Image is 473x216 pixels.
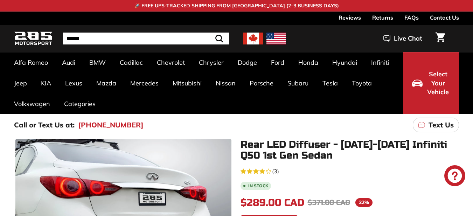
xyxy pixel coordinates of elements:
[264,52,291,73] a: Ford
[374,30,431,47] button: Live Chat
[372,12,393,23] a: Returns
[315,73,345,93] a: Tesla
[7,73,34,93] a: Jeep
[430,12,459,23] a: Contact Us
[272,167,279,175] span: (3)
[241,139,459,161] h1: Rear LED Diffuser - [DATE]-[DATE] Infiniti Q50 1st Gen Sedan
[429,120,454,130] p: Text Us
[241,197,304,209] span: $289.00 CAD
[7,93,57,114] a: Volkswagen
[14,30,53,47] img: Logo_285_Motorsport_areodynamics_components
[442,165,467,188] inbox-online-store-chat: Shopify online store chat
[34,73,58,93] a: KIA
[345,73,379,93] a: Toyota
[113,52,150,73] a: Cadillac
[231,52,264,73] a: Dodge
[355,198,373,207] span: 22%
[241,166,459,175] a: 3.7 rating (3 votes)
[134,2,339,9] p: 🚀 FREE UPS-TRACKED SHIPPING FROM [GEOGRAPHIC_DATA] (2–3 BUSINESS DAYS)
[7,52,55,73] a: Alfa Romeo
[14,120,75,130] p: Call or Text Us at:
[431,27,449,50] a: Cart
[403,52,459,114] button: Select Your Vehicle
[58,73,89,93] a: Lexus
[426,70,450,97] span: Select Your Vehicle
[394,34,422,43] span: Live Chat
[404,12,419,23] a: FAQs
[339,12,361,23] a: Reviews
[413,118,459,132] a: Text Us
[192,52,231,73] a: Chrysler
[364,52,396,73] a: Infiniti
[243,73,280,93] a: Porsche
[248,184,268,188] b: In stock
[55,52,82,73] a: Audi
[78,120,144,130] a: [PHONE_NUMBER]
[123,73,166,93] a: Mercedes
[57,93,103,114] a: Categories
[291,52,325,73] a: Honda
[82,52,113,73] a: BMW
[89,73,123,93] a: Mazda
[150,52,192,73] a: Chevrolet
[63,33,229,44] input: Search
[166,73,209,93] a: Mitsubishi
[280,73,315,93] a: Subaru
[308,198,350,207] span: $371.00 CAD
[325,52,364,73] a: Hyundai
[209,73,243,93] a: Nissan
